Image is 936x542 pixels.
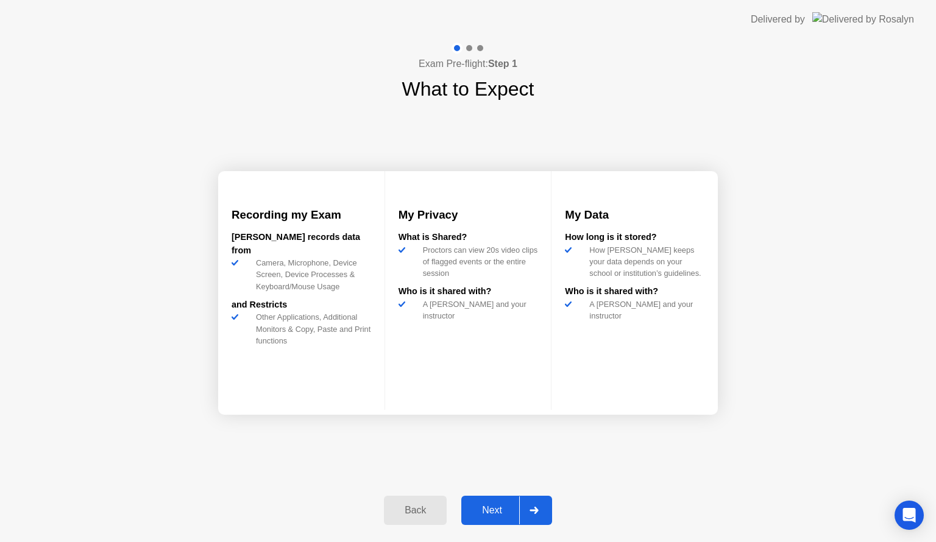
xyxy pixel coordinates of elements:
h1: What to Expect [402,74,534,104]
div: Open Intercom Messenger [895,501,924,530]
div: Camera, Microphone, Device Screen, Device Processes & Keyboard/Mouse Usage [251,257,371,292]
h4: Exam Pre-flight: [419,57,517,71]
div: How long is it stored? [565,231,704,244]
div: Who is it shared with? [399,285,538,298]
div: Who is it shared with? [565,285,704,298]
button: Back [384,496,447,525]
div: Delivered by [751,12,805,27]
div: A [PERSON_NAME] and your instructor [584,298,704,322]
h3: My Data [565,206,704,223]
img: Delivered by Rosalyn [812,12,914,26]
div: How [PERSON_NAME] keeps your data depends on your school or institution’s guidelines. [584,244,704,280]
div: A [PERSON_NAME] and your instructor [418,298,538,322]
h3: My Privacy [399,206,538,223]
b: Step 1 [488,58,517,69]
h3: Recording my Exam [232,206,371,223]
div: Proctors can view 20s video clips of flagged events or the entire session [418,244,538,280]
div: Other Applications, Additional Monitors & Copy, Paste and Print functions [251,311,371,347]
div: What is Shared? [399,231,538,244]
div: [PERSON_NAME] records data from [232,231,371,257]
div: Next [465,505,519,516]
button: Next [461,496,552,525]
div: and Restricts [232,298,371,312]
div: Back [388,505,443,516]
